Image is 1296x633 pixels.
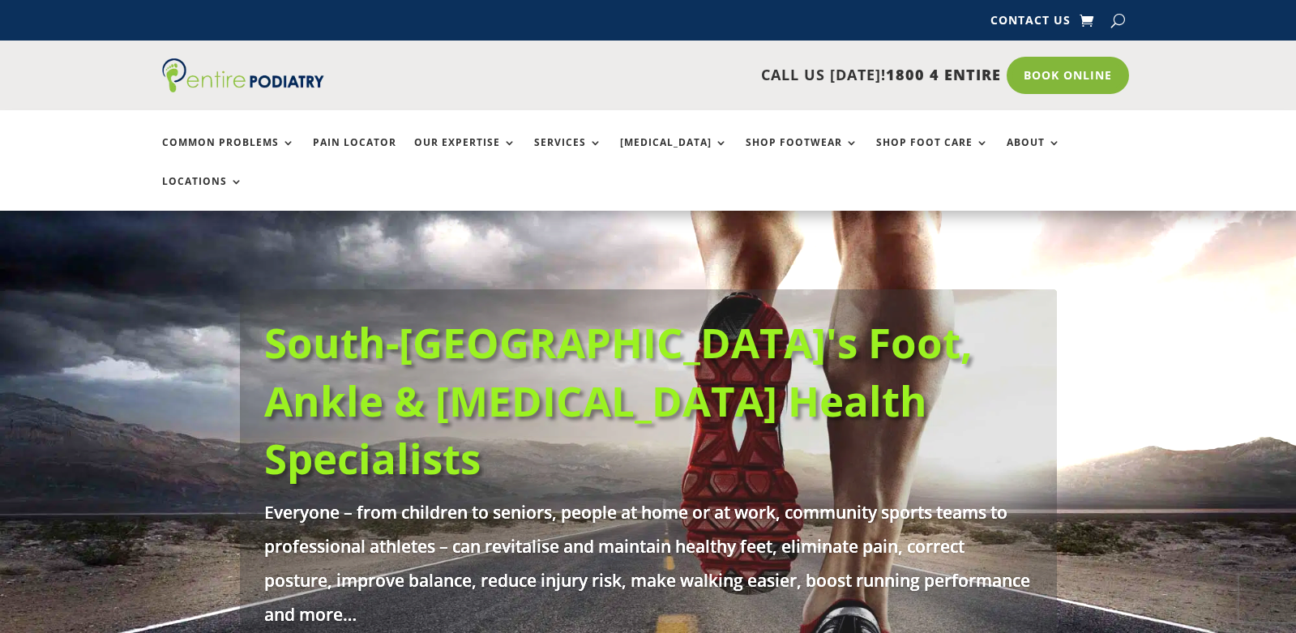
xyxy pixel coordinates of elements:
a: Services [534,137,602,172]
a: South-[GEOGRAPHIC_DATA]'s Foot, Ankle & [MEDICAL_DATA] Health Specialists [264,314,973,486]
a: Locations [162,176,243,211]
a: Common Problems [162,137,295,172]
a: About [1007,137,1061,172]
span: 1800 4 ENTIRE [886,65,1001,84]
p: CALL US [DATE]! [387,65,1001,86]
p: Everyone – from children to seniors, people at home or at work, community sports teams to profess... [264,495,1033,631]
a: Contact Us [990,15,1071,32]
a: [MEDICAL_DATA] [620,137,728,172]
a: Pain Locator [313,137,396,172]
a: Book Online [1007,57,1129,94]
img: logo (1) [162,58,324,92]
a: Entire Podiatry [162,79,324,96]
a: Our Expertise [414,137,516,172]
a: Shop Footwear [746,137,858,172]
a: Shop Foot Care [876,137,989,172]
